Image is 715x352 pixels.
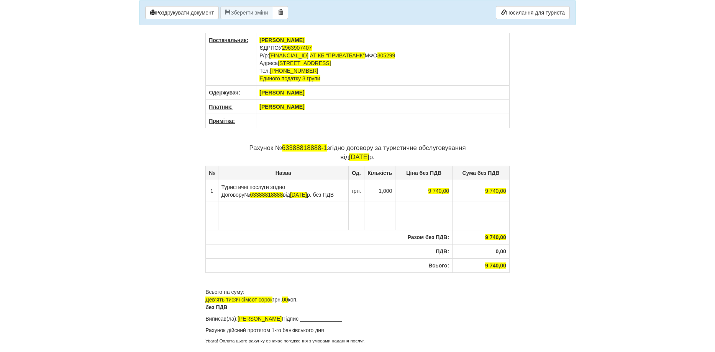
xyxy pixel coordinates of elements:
th: Сума без ПДВ [453,166,510,180]
td: 1,000 [364,180,395,202]
span: [PERSON_NAME] [238,316,282,322]
span: 00 [282,297,288,303]
span: АТ КБ “ПРИВАТБАНК” [310,52,365,59]
a: Посилання для туриста [496,6,570,19]
span: 63388818888-1 [282,144,327,152]
p: Всього на суму: грн. коп. [205,288,510,311]
span: Единого податку 3 групи [259,75,320,81]
span: 9 740,00 [485,262,506,269]
span: 305299 [377,52,395,59]
td: грн. [348,180,364,202]
b: без ПДВ [205,304,227,310]
th: 0,00 [453,244,510,258]
p: Рахунок дійсний протягом 1-го банківського дня [205,326,510,334]
span: 9 740,00 [485,188,506,194]
span: 9 740,00 [428,188,449,194]
td: ЄДРПОУ Р/р: МФО Адреса Тел. [256,33,510,86]
th: Разом без ПДВ: [206,230,453,244]
span: [FINANCIAL_ID] [269,52,308,59]
span: 2963907407 [282,45,312,51]
th: Ціна без ПДВ [395,166,453,180]
span: [DATE] [349,153,369,161]
th: Назва [218,166,348,180]
span: № [244,192,283,198]
span: [DATE] [290,192,307,198]
span: Девʼять тисяч сімсот сорок [205,297,272,303]
span: [PERSON_NAME] [259,104,304,110]
button: Роздрукувати документ [145,6,219,19]
th: ПДВ: [206,244,453,258]
p: Виписав(ла): Підпис ______________ [205,315,510,323]
th: Всього: [206,258,453,272]
span: 9 740,00 [485,234,506,240]
th: Кількість [364,166,395,180]
span: [PHONE_NUMBER] [270,68,318,74]
p: Рахунок № згідно договору за туристичне обслуговування від р. [205,143,510,162]
span: [STREET_ADDRESS] [278,60,331,66]
u: Одержувач: [209,90,240,96]
u: Примітка: [209,118,235,124]
th: № [206,166,218,180]
td: 1 [206,180,218,202]
u: Платник: [209,104,233,110]
span: 63388818888 [250,192,283,198]
p: Увага! Оплата цього рахунку означає погодження з умовами надання послуг. [205,338,510,344]
button: Зберегти зміни [220,6,273,19]
th: Од. [348,166,364,180]
span: [PERSON_NAME] [259,37,304,43]
span: [PERSON_NAME] [259,90,304,96]
u: Постачальник: [209,37,248,43]
td: Туристичні послуги згідно Договору від р. без ПДВ [218,180,348,202]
